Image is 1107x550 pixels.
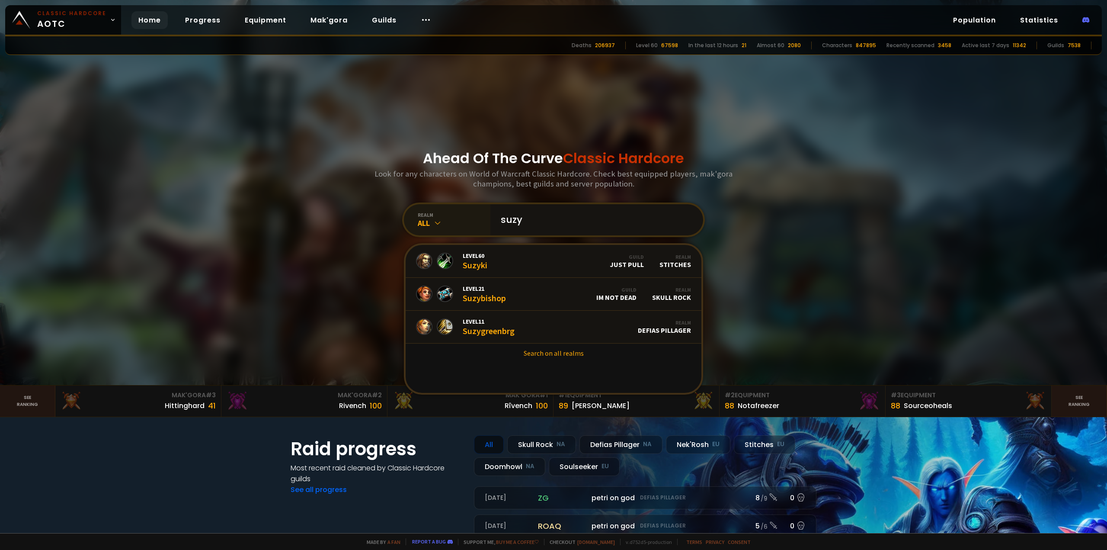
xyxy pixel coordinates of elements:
small: NA [557,440,565,449]
div: Characters [822,42,852,49]
div: Guilds [1047,42,1064,49]
a: Search on all realms [406,344,701,363]
span: v. d752d5 - production [620,539,672,545]
span: # 1 [540,391,548,399]
span: Made by [362,539,400,545]
span: Classic Hardcore [563,148,684,168]
div: Almost 60 [757,42,784,49]
small: NA [643,440,652,449]
div: 21 [742,42,746,49]
div: Mak'Gora [61,391,216,400]
div: Defias Pillager [579,435,662,454]
a: Seeranking [1052,386,1107,417]
div: Skull Rock [652,286,691,302]
div: Defias Pillager [638,319,691,335]
div: Rîvench [505,400,532,411]
a: #3Equipment88Sourceoheals [886,386,1052,417]
a: Buy me a coffee [496,539,539,545]
a: [DATE]roaqpetri on godDefias Pillager5 /60 [474,515,816,537]
div: Level 60 [636,42,658,49]
small: EU [601,462,609,471]
h1: Raid progress [291,435,464,463]
div: Suzyki [463,252,487,270]
div: Realm [652,286,691,293]
a: Classic HardcoreAOTC [5,5,121,35]
a: #1Equipment89[PERSON_NAME] [553,386,720,417]
div: Mak'Gora [227,391,382,400]
div: im not dead [596,286,637,302]
span: # 3 [206,391,216,399]
div: Suzybishop [463,285,506,303]
div: Notafreezer [738,400,779,411]
div: Soulseeker [549,457,620,476]
div: All [418,218,490,228]
div: Guild [596,286,637,293]
a: #2Equipment88Notafreezer [720,386,886,417]
a: Level11SuzygreenbrgRealmDefias Pillager [406,311,701,344]
a: Mak'Gora#2Rivench100 [221,386,387,417]
div: Stitches [734,435,795,454]
div: 41 [208,400,216,412]
div: Skull Rock [507,435,576,454]
div: In the last 12 hours [688,42,738,49]
div: 7538 [1068,42,1081,49]
div: Just Pull [610,254,644,269]
div: Equipment [891,391,1046,400]
div: 67598 [661,42,678,49]
h1: Ahead Of The Curve [423,148,684,169]
a: Mak'gora [304,11,355,29]
a: Privacy [706,539,724,545]
span: # 2 [725,391,735,399]
a: Mak'Gora#3Hittinghard41 [55,386,221,417]
div: Doomhowl [474,457,545,476]
div: 88 [725,400,734,412]
span: # 1 [559,391,567,399]
div: Recently scanned [886,42,934,49]
div: Realm [659,254,691,260]
div: 847895 [856,42,876,49]
div: Equipment [559,391,714,400]
div: Mak'Gora [393,391,548,400]
div: 89 [559,400,568,412]
a: Home [131,11,168,29]
a: Terms [686,539,702,545]
a: Progress [178,11,227,29]
div: Nek'Rosh [666,435,730,454]
div: 88 [891,400,900,412]
a: [DOMAIN_NAME] [577,539,615,545]
small: EU [712,440,720,449]
div: 206937 [595,42,615,49]
div: 100 [370,400,382,412]
div: Guild [610,254,644,260]
a: Consent [728,539,751,545]
span: # 3 [891,391,901,399]
span: Level 21 [463,285,506,293]
a: Report a bug [412,538,446,545]
span: AOTC [37,10,106,30]
a: Mak'Gora#1Rîvench100 [387,386,553,417]
a: Level21SuzybishopGuildim not deadRealmSkull Rock [406,278,701,311]
a: See all progress [291,485,347,495]
a: a fan [387,539,400,545]
div: Rivench [339,400,366,411]
div: 11342 [1013,42,1026,49]
div: All [474,435,504,454]
div: Stitches [659,254,691,269]
small: NA [526,462,534,471]
small: Classic Hardcore [37,10,106,17]
small: EU [777,440,784,449]
div: 2080 [788,42,801,49]
div: Suzygreenbrg [463,318,515,336]
div: 3458 [938,42,951,49]
a: [DATE]zgpetri on godDefias Pillager8 /90 [474,486,816,509]
a: Equipment [238,11,293,29]
span: Level 11 [463,318,515,325]
span: # 2 [372,391,382,399]
h4: Most recent raid cleaned by Classic Hardcore guilds [291,463,464,484]
div: Deaths [572,42,592,49]
a: Guilds [365,11,403,29]
a: Level60SuzykiGuildJust PullRealmStitches [406,245,701,278]
div: realm [418,212,490,218]
div: Sourceoheals [904,400,952,411]
div: Realm [638,319,691,326]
